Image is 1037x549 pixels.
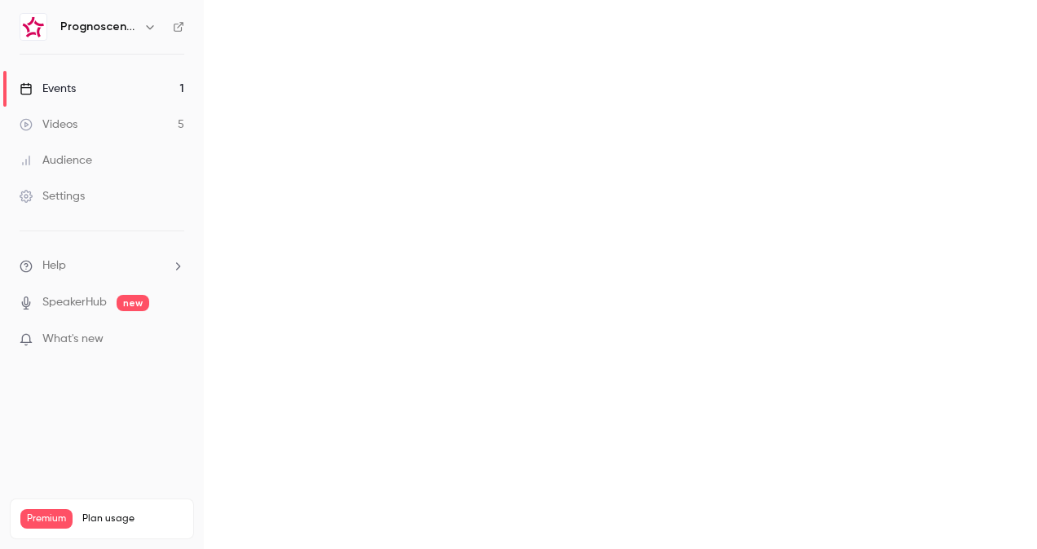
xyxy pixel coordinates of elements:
a: SpeakerHub [42,294,107,311]
div: Events [20,81,76,97]
li: help-dropdown-opener [20,257,184,274]
span: new [117,295,149,311]
div: Settings [20,188,85,204]
img: Prognoscentret | Powered by Hubexo [20,14,46,40]
div: Videos [20,116,77,133]
span: Premium [20,509,73,529]
h6: Prognoscentret | Powered by Hubexo [60,19,137,35]
span: Help [42,257,66,274]
span: Plan usage [82,512,183,525]
div: Audience [20,152,92,169]
span: What's new [42,331,104,348]
iframe: Noticeable Trigger [165,332,184,347]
